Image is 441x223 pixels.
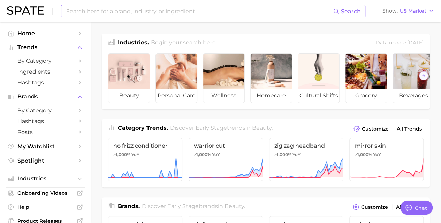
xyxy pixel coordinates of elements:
[142,203,245,209] span: Discover Early Stage brands in .
[400,9,426,13] span: US Market
[108,138,182,181] a: no frizz conditioner>1,000% YoY
[7,6,44,15] img: SPATE
[108,89,150,103] span: beauty
[6,42,85,53] button: Trends
[6,127,85,137] a: Posts
[6,173,85,184] button: Industries
[17,190,73,196] span: Onboarding Videos
[419,71,428,80] button: Scroll Right
[225,203,244,209] span: beauty
[393,89,434,103] span: beverages
[17,94,73,100] span: Brands
[189,138,263,181] a: warrior cut>1,000% YoY
[298,89,339,103] span: cultural shifts
[6,66,85,77] a: Ingredients
[298,53,340,103] a: cultural shifts
[6,155,85,166] a: Spotlight
[6,55,85,66] a: by Category
[17,68,73,75] span: Ingredients
[66,5,333,17] input: Search here for a brand, industry, or ingredient
[118,125,168,131] span: Category Trends .
[362,126,389,132] span: Customize
[113,152,130,157] span: >1,000%
[373,152,381,157] span: YoY
[131,152,139,157] span: YoY
[395,124,424,134] a: All Trends
[274,152,291,157] span: >1,000%
[394,202,424,212] a: All Brands
[17,176,73,182] span: Industries
[361,204,388,210] span: Customize
[6,77,85,88] a: Hashtags
[250,53,292,103] a: homecare
[17,129,73,135] span: Posts
[118,38,149,48] h1: Industries.
[269,138,343,181] a: zig zag headband>1,000% YoY
[352,124,390,134] button: Customize
[376,38,424,48] div: Data update: [DATE]
[6,28,85,39] a: Home
[156,89,197,103] span: personal care
[251,89,292,103] span: homecare
[203,53,245,103] a: wellness
[6,91,85,102] button: Brands
[345,89,387,103] span: grocery
[17,143,73,150] span: My Watchlist
[351,202,390,212] button: Customize
[17,30,73,37] span: Home
[274,142,338,149] span: zig zag headband
[108,53,150,103] a: beauty
[6,116,85,127] a: Hashtags
[396,204,422,210] span: All Brands
[393,53,434,103] a: beverages
[381,7,436,16] button: ShowUS Market
[203,89,244,103] span: wellness
[155,53,197,103] a: personal care
[113,142,177,149] span: no frizz conditioner
[212,152,220,157] span: YoY
[292,152,301,157] span: YoY
[6,141,85,152] a: My Watchlist
[17,204,73,210] span: Help
[382,9,398,13] span: Show
[17,44,73,51] span: Trends
[194,152,211,157] span: >1,000%
[170,125,273,131] span: Discover Early Stage trends in .
[118,203,140,209] span: Brands .
[341,8,361,15] span: Search
[6,105,85,116] a: by Category
[355,152,372,157] span: >1,000%
[17,58,73,64] span: by Category
[6,202,85,212] a: Help
[345,53,387,103] a: grocery
[252,125,272,131] span: beauty
[194,142,258,149] span: warrior cut
[17,107,73,114] span: by Category
[17,79,73,86] span: Hashtags
[355,142,418,149] span: mirror skin
[17,118,73,125] span: Hashtags
[349,138,424,181] a: mirror skin>1,000% YoY
[397,126,422,132] span: All Trends
[17,157,73,164] span: Spotlight
[6,188,85,198] a: Onboarding Videos
[151,38,217,48] h2: Begin your search here.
